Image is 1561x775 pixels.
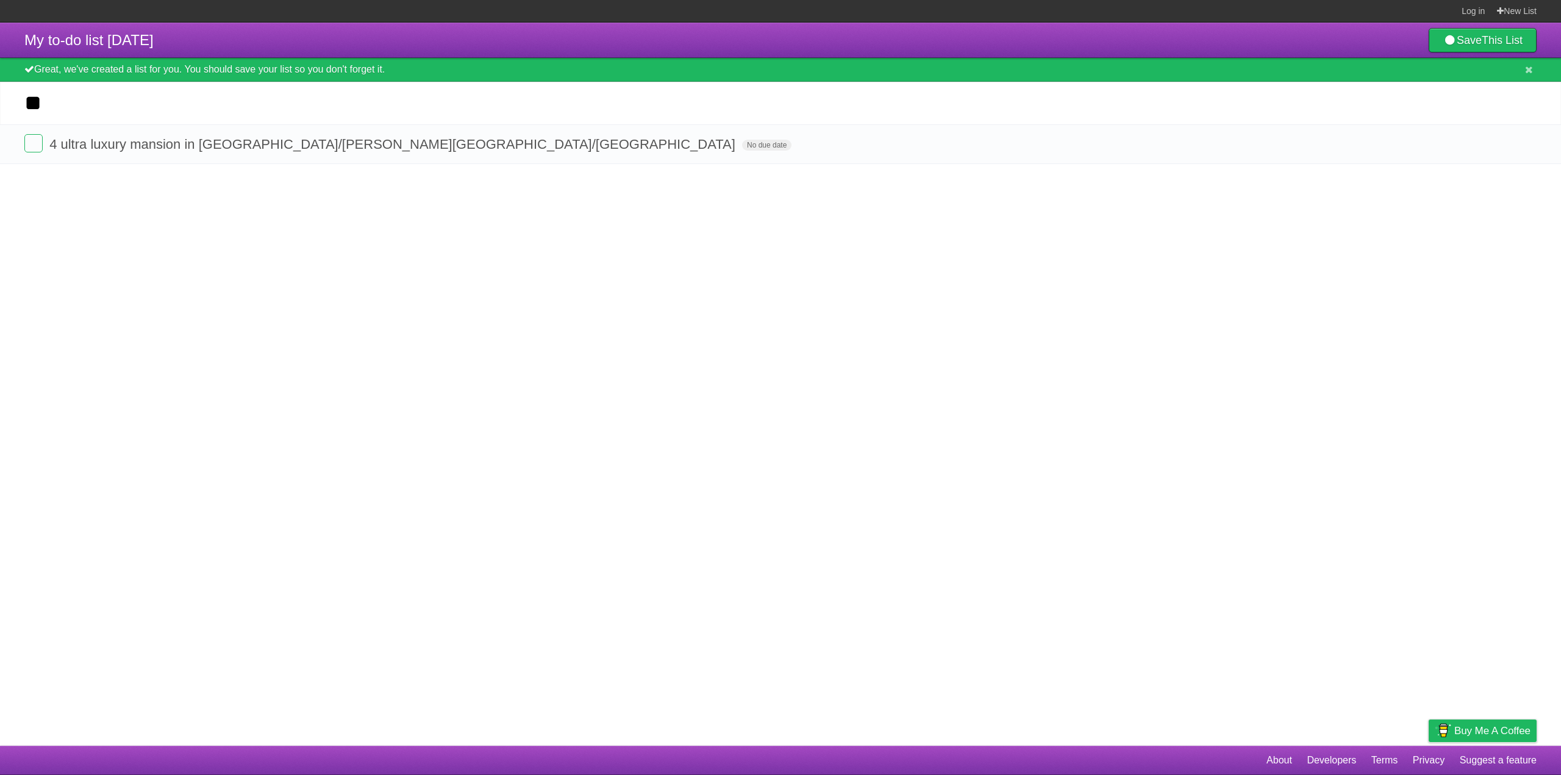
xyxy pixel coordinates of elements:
span: 4 ultra luxury mansion in [GEOGRAPHIC_DATA]/[PERSON_NAME][GEOGRAPHIC_DATA]/[GEOGRAPHIC_DATA] [49,137,738,152]
a: Developers [1307,749,1356,772]
b: This List [1482,34,1523,46]
a: Buy me a coffee [1429,720,1537,742]
a: Terms [1371,749,1398,772]
img: Buy me a coffee [1435,720,1451,741]
label: Done [24,134,43,152]
a: Suggest a feature [1460,749,1537,772]
a: About [1266,749,1292,772]
span: No due date [742,140,791,151]
a: SaveThis List [1429,28,1537,52]
span: My to-do list [DATE] [24,32,154,48]
a: Privacy [1413,749,1445,772]
span: Buy me a coffee [1454,720,1531,741]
